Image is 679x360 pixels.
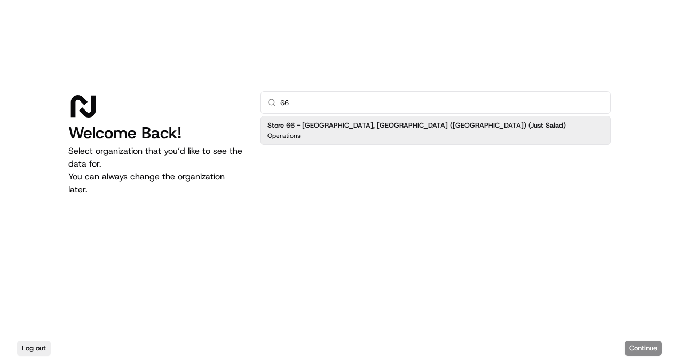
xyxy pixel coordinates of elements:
h1: Welcome Back! [68,123,243,143]
input: Type to search... [280,92,604,113]
div: Suggestions [260,114,611,147]
h2: Store 66 - [GEOGRAPHIC_DATA], [GEOGRAPHIC_DATA] ([GEOGRAPHIC_DATA]) (Just Salad) [267,121,566,130]
p: Operations [267,131,301,140]
button: Log out [17,341,51,356]
p: Select organization that you’d like to see the data for. You can always change the organization l... [68,145,243,196]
